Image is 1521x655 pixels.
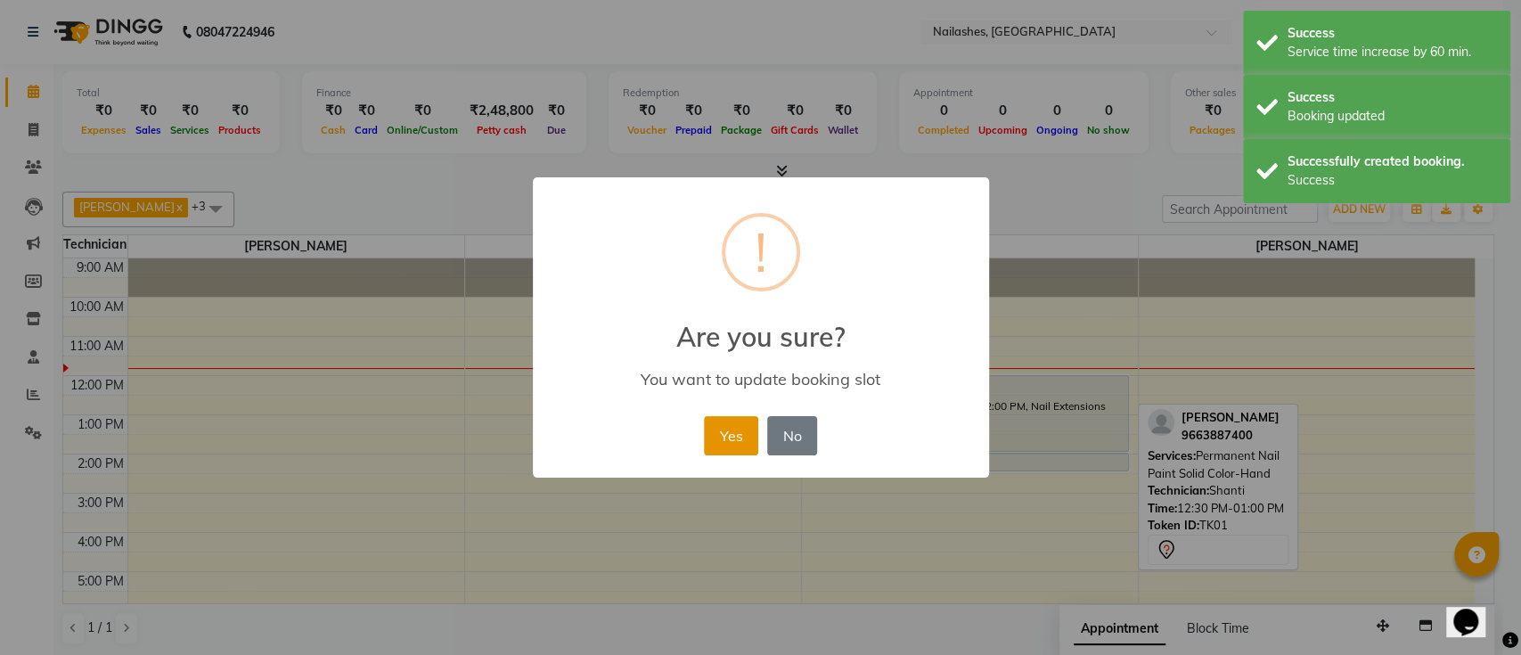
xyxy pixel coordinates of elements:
div: You want to update booking slot [558,369,962,389]
iframe: chat widget [1446,584,1503,637]
div: Booking updated [1288,107,1497,126]
h2: Are you sure? [533,299,989,353]
div: Success [1288,171,1497,190]
div: Service time increase by 60 min. [1288,43,1497,61]
div: Successfully created booking. [1288,152,1497,171]
button: No [767,416,817,455]
div: ! [755,217,767,288]
div: Success [1288,24,1497,43]
div: Success [1288,88,1497,107]
button: Yes [704,416,758,455]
